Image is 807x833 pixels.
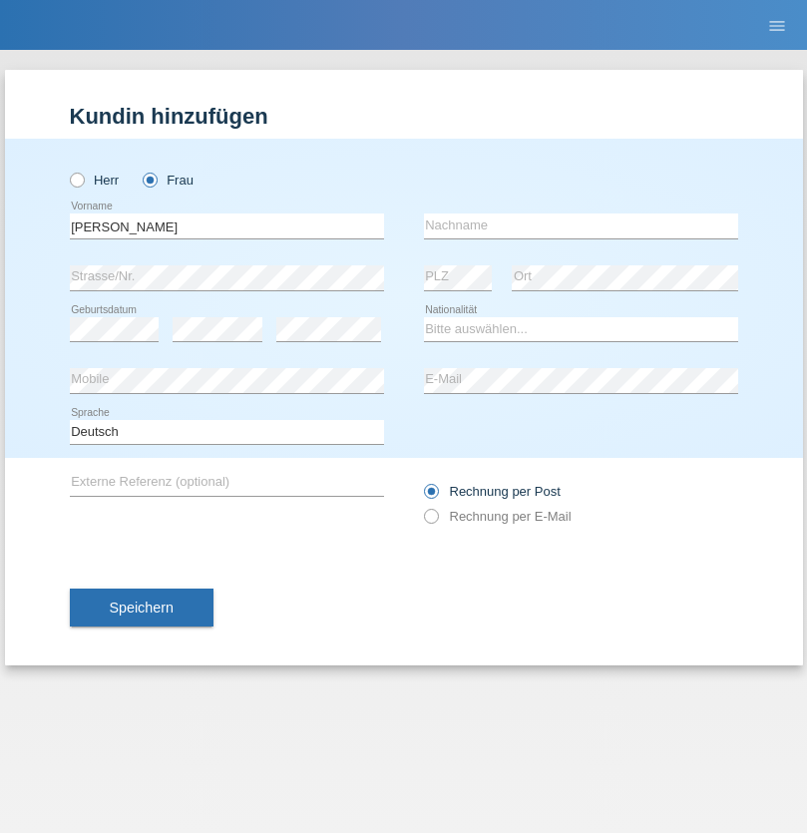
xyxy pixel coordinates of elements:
[70,589,213,626] button: Speichern
[424,509,437,534] input: Rechnung per E-Mail
[70,173,120,188] label: Herr
[70,173,83,186] input: Herr
[143,173,194,188] label: Frau
[757,19,797,31] a: menu
[767,16,787,36] i: menu
[110,600,174,616] span: Speichern
[424,484,561,499] label: Rechnung per Post
[70,104,738,129] h1: Kundin hinzufügen
[424,509,572,524] label: Rechnung per E-Mail
[143,173,156,186] input: Frau
[424,484,437,509] input: Rechnung per Post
